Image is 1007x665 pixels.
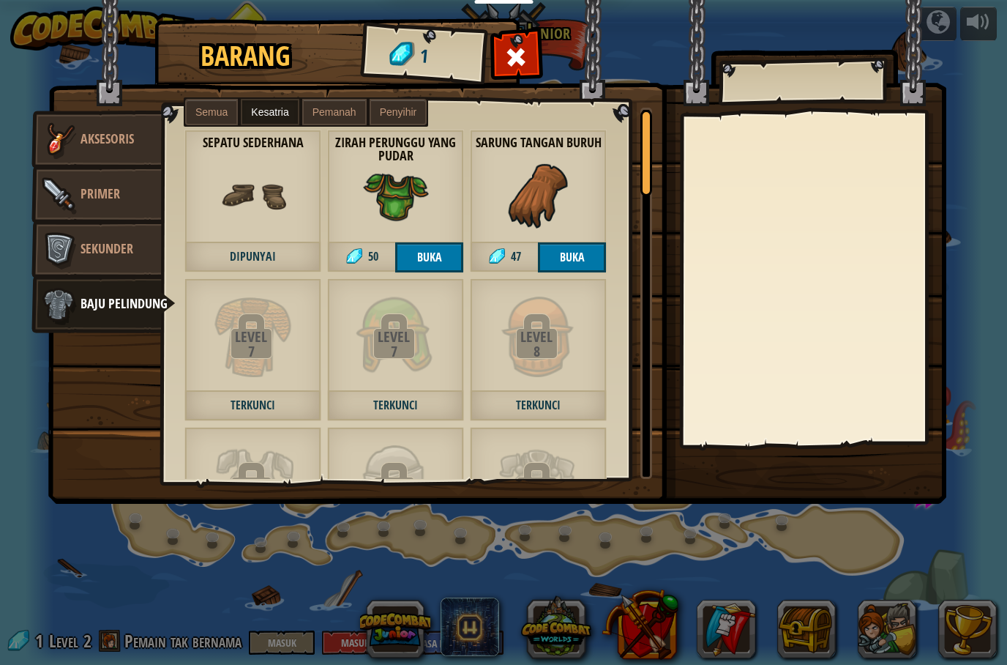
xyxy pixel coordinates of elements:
span: Terkunci [184,391,321,421]
span: Primer [81,185,120,203]
a: Primer [31,166,162,224]
img: portrait.png [498,297,579,377]
span: 1 [419,42,430,70]
h1: Barang [201,41,291,72]
button: Buka [395,242,463,272]
a: Sekunder [31,220,162,279]
span: Baju Pelindung [81,294,168,313]
img: item-icon-armor.png [37,283,81,327]
a: Baju Pelindung [31,275,176,334]
img: item-icon-secondary.png [37,228,81,272]
span: 50 [368,248,378,264]
img: portrait.png [498,445,579,526]
img: gem.png [489,248,505,264]
strong: Sarung Tangan Buruh [470,135,607,151]
span: Pemanah [312,106,356,118]
strong: Zirah perunggu yang pudar [327,135,464,164]
span: Dipunyai [184,242,321,272]
div: Level [184,478,318,493]
span: Terkunci [327,391,464,421]
span: Kesatria [251,106,288,118]
div: 7 [184,344,318,359]
span: 47 [511,248,521,264]
div: Level [470,478,603,493]
img: gem.png [346,248,362,264]
img: portrait.png [356,297,436,377]
a: Aksesoris [31,111,162,169]
img: item-icon-accessories.png [37,118,81,162]
span: Semua [195,106,228,118]
button: Buka [538,242,606,272]
span: Terkunci [470,391,607,421]
div: Level [184,330,318,344]
img: portrait.png [356,445,436,526]
img: portrait.png [220,163,286,229]
img: portrait.png [213,297,293,377]
div: Level [327,330,460,344]
div: 8 [470,344,603,359]
img: portrait.png [213,445,293,526]
div: Level [470,330,603,344]
strong: Sepatu Sederhana [184,135,321,151]
img: portrait.png [506,163,572,229]
img: portrait.png [363,163,429,229]
img: item-icon-primary.png [37,173,81,217]
span: Sekunder [81,239,133,258]
div: Level [327,478,460,493]
div: 7 [327,344,460,359]
span: Penyihir [380,106,417,118]
span: Aksesoris [81,130,134,148]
